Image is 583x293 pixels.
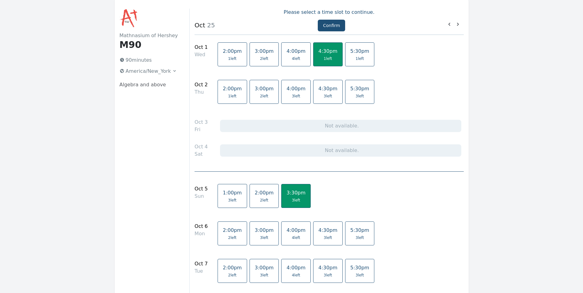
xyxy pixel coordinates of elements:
[318,48,337,54] span: 4:30pm
[223,48,242,54] span: 2:00pm
[350,265,369,271] span: 5:30pm
[220,144,461,157] div: Not available.
[292,198,300,203] span: 3 left
[255,48,274,54] span: 3:00pm
[120,81,180,88] p: Algebra and above
[195,119,208,126] div: Oct 3
[195,126,208,133] div: Fri
[195,21,205,29] strong: Oct
[356,273,364,278] span: 3 left
[120,9,139,28] img: Mathnasium of Hershey
[255,190,274,196] span: 2:00pm
[117,66,180,76] button: America/New_York
[195,150,208,158] div: Sat
[356,94,364,99] span: 3 left
[195,51,208,58] div: Wed
[318,227,337,233] span: 4:30pm
[120,32,180,39] h2: Mathnasium of Hershey
[195,223,208,230] div: Oct 6
[255,265,274,271] span: 3:00pm
[292,273,300,278] span: 4 left
[292,235,300,240] span: 4 left
[120,39,180,50] h1: M90
[350,86,369,92] span: 5:30pm
[318,20,345,31] button: Confirm
[195,193,208,200] div: Sun
[195,268,208,275] div: Tue
[228,94,236,99] span: 1 left
[228,56,236,61] span: 1 left
[195,230,208,237] div: Mon
[356,235,364,240] span: 3 left
[260,198,268,203] span: 2 left
[356,56,364,61] span: 1 left
[286,227,305,233] span: 4:00pm
[350,48,369,54] span: 5:30pm
[255,227,274,233] span: 3:00pm
[260,94,268,99] span: 2 left
[195,260,208,268] div: Oct 7
[318,265,337,271] span: 4:30pm
[195,143,208,150] div: Oct 4
[260,235,268,240] span: 3 left
[255,86,274,92] span: 3:00pm
[324,94,332,99] span: 3 left
[286,265,305,271] span: 4:00pm
[195,185,208,193] div: Oct 5
[195,81,208,88] div: Oct 2
[350,227,369,233] span: 5:30pm
[223,265,242,271] span: 2:00pm
[260,273,268,278] span: 3 left
[286,48,305,54] span: 4:00pm
[228,273,236,278] span: 2 left
[223,86,242,92] span: 2:00pm
[324,273,332,278] span: 3 left
[286,86,305,92] span: 4:00pm
[286,190,305,196] span: 3:30pm
[228,198,236,203] span: 3 left
[228,235,236,240] span: 2 left
[195,44,208,51] div: Oct 1
[318,86,337,92] span: 4:30pm
[220,120,461,132] div: Not available.
[324,56,332,61] span: 1 left
[260,56,268,61] span: 2 left
[292,94,300,99] span: 3 left
[223,227,242,233] span: 2:00pm
[292,56,300,61] span: 4 left
[205,21,215,29] span: 25
[195,88,208,96] div: Thu
[117,55,180,65] p: 90 minutes
[195,9,463,16] p: Please select a time slot to continue.
[324,235,332,240] span: 3 left
[223,190,242,196] span: 1:00pm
